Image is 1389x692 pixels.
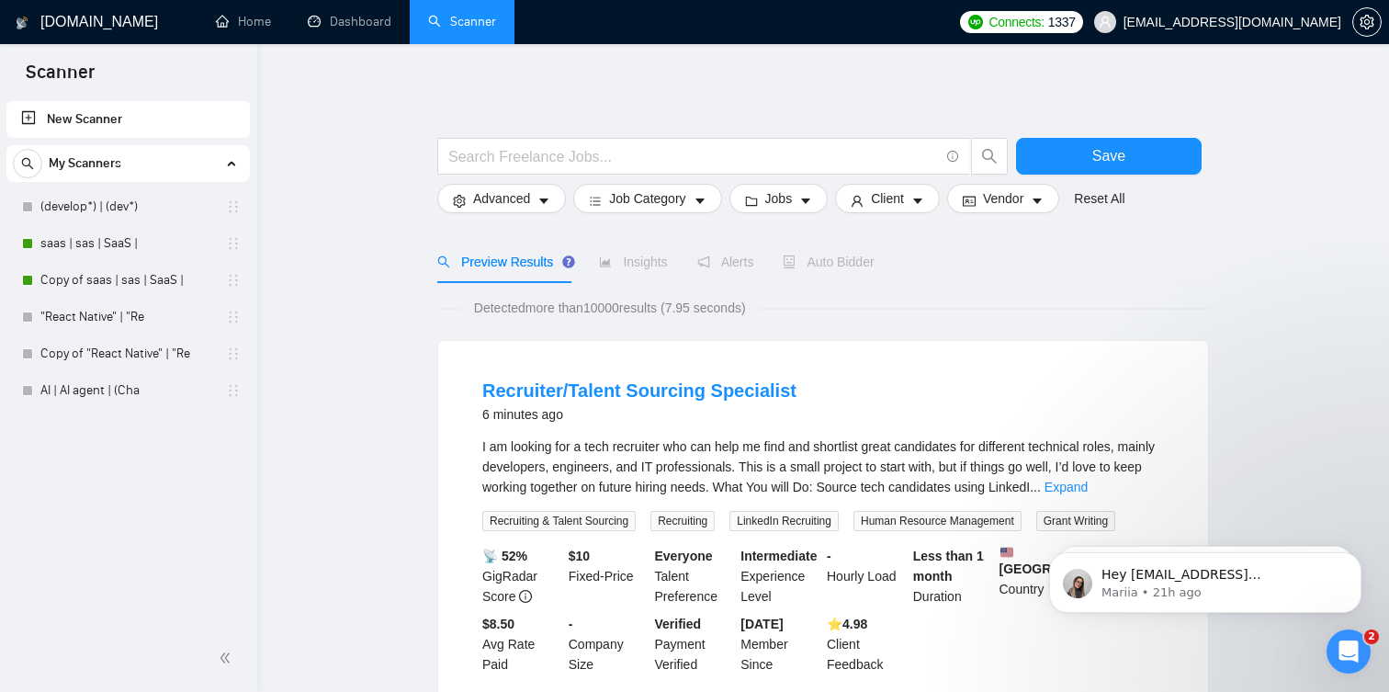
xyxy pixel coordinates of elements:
b: Intermediate [740,549,817,563]
span: Preview Results [437,255,570,269]
b: $8.50 [482,617,514,631]
span: setting [453,194,466,208]
b: [GEOGRAPHIC_DATA] [999,546,1137,576]
input: Search Freelance Jobs... [448,145,939,168]
span: Jobs [765,188,793,209]
button: search [13,149,42,178]
span: holder [226,346,241,361]
b: Everyone [655,549,713,563]
button: search [971,138,1008,175]
a: AI | AI agent | (Cha [40,372,215,409]
span: Job Category [609,188,685,209]
span: 1337 [1048,12,1076,32]
a: Copy of "React Native" | "Re [40,335,215,372]
button: settingAdvancedcaret-down [437,184,566,213]
span: holder [226,236,241,251]
li: My Scanners [6,145,250,409]
button: userClientcaret-down [835,184,940,213]
a: "React Native" | "Re [40,299,215,335]
a: Reset All [1074,188,1124,209]
iframe: Intercom notifications message [1022,514,1389,642]
span: info-circle [947,151,959,163]
span: Alerts [697,255,754,269]
span: area-chart [599,255,612,268]
div: Country [996,546,1082,607]
span: Connects: [988,12,1044,32]
div: I am looking for a tech recruiter who can help me find and shortlist great candidates for differe... [482,437,1164,497]
div: Payment Verified [651,614,738,675]
span: Grant Writing [1036,511,1115,531]
div: Duration [909,546,996,607]
b: 📡 52% [482,549,527,563]
div: Client Feedback [823,614,909,675]
a: Copy of saas | sas | SaaS | [40,262,215,299]
div: Tooltip anchor [560,254,577,270]
span: search [437,255,450,268]
span: Detected more than 10000 results (7.95 seconds) [461,298,759,318]
span: caret-down [1031,194,1044,208]
iframe: Intercom live chat [1327,630,1371,674]
span: bars [589,194,602,208]
span: Recruiting [650,511,715,531]
a: homeHome [216,14,271,29]
img: logo [16,8,28,38]
span: idcard [963,194,976,208]
span: Client [871,188,904,209]
span: Auto Bidder [783,255,874,269]
span: holder [226,383,241,398]
a: Recruiter/Talent Sourcing Specialist [482,380,796,401]
a: New Scanner [21,101,235,138]
span: Human Resource Management [853,511,1022,531]
span: My Scanners [49,145,121,182]
b: Verified [655,617,702,631]
span: robot [783,255,796,268]
span: 2 [1364,630,1379,644]
span: caret-down [911,194,924,208]
button: barsJob Categorycaret-down [573,184,721,213]
b: - [827,549,831,563]
span: setting [1353,15,1381,29]
b: - [569,617,573,631]
span: ... [1030,480,1041,494]
div: Talent Preference [651,546,738,607]
p: Message from Mariia, sent 21h ago [80,71,317,87]
span: holder [226,199,241,214]
b: Less than 1 month [913,549,984,584]
span: Advanced [473,188,530,209]
img: upwork-logo.png [968,15,983,29]
span: caret-down [799,194,812,208]
span: notification [697,255,710,268]
span: holder [226,273,241,288]
span: user [851,194,864,208]
a: Expand [1045,480,1088,494]
span: LinkedIn Recruiting [729,511,839,531]
div: GigRadar Score [479,546,565,607]
span: caret-down [694,194,706,208]
span: search [972,148,1007,164]
div: Hourly Load [823,546,909,607]
button: Save [1016,138,1202,175]
span: Insights [599,255,667,269]
b: [DATE] [740,617,783,631]
a: (develop*) | (dev*) [40,188,215,225]
a: setting [1352,15,1382,29]
span: Recruiting & Talent Sourcing [482,511,636,531]
a: saas | sas | SaaS | [40,225,215,262]
span: Vendor [983,188,1023,209]
span: folder [745,194,758,208]
div: Experience Level [737,546,823,607]
img: 🇺🇸 [1000,546,1013,559]
div: 6 minutes ago [482,403,796,425]
div: Member Since [737,614,823,675]
span: info-circle [519,590,532,603]
span: search [14,157,41,170]
button: idcardVendorcaret-down [947,184,1059,213]
button: folderJobscaret-down [729,184,829,213]
a: searchScanner [428,14,496,29]
span: Hey [EMAIL_ADDRESS][DOMAIN_NAME], Do you want to learn how to integrate GigRadar with your CRM of... [80,53,315,434]
span: holder [226,310,241,324]
span: I am looking for a tech recruiter who can help me find and shortlist great candidates for differe... [482,439,1155,494]
b: $ 10 [569,549,590,563]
